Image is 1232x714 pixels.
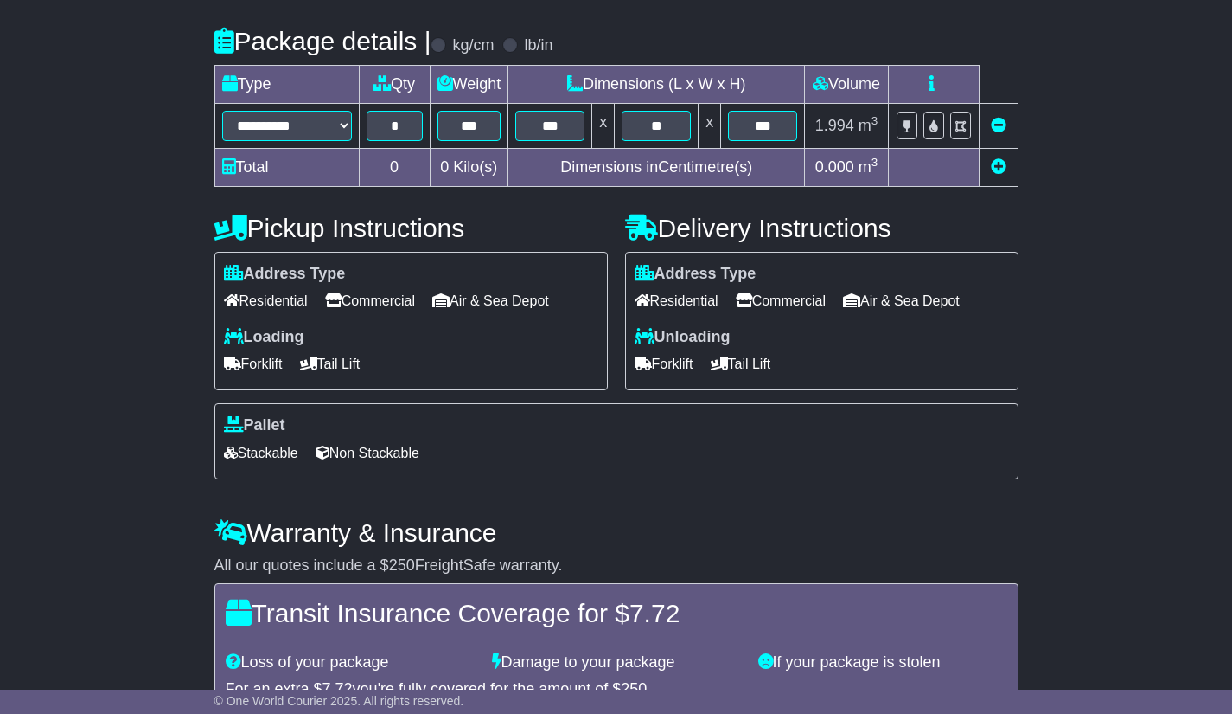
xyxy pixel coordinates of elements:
label: Unloading [635,328,731,347]
div: For an extra $ you're fully covered for the amount of $ . [226,680,1007,699]
a: Remove this item [991,117,1006,134]
td: Dimensions (L x W x H) [508,65,805,103]
span: Air & Sea Depot [432,287,549,314]
span: © One World Courier 2025. All rights reserved. [214,694,464,708]
div: If your package is stolen [750,653,1016,672]
td: Weight [430,65,508,103]
span: Tail Lift [711,351,771,377]
span: Tail Lift [300,351,361,377]
span: m [859,158,878,176]
sup: 3 [871,114,878,127]
sup: 3 [871,156,878,169]
td: 0 [359,148,430,186]
label: Pallet [224,416,285,435]
span: Stackable [224,440,298,466]
span: 7.72 [322,680,353,698]
label: lb/in [524,36,552,55]
span: Non Stackable [316,440,419,466]
div: Loss of your package [217,653,483,672]
h4: Pickup Instructions [214,214,608,242]
h4: Transit Insurance Coverage for $ [226,599,1007,627]
td: Volume [805,65,889,103]
span: 7.72 [629,599,680,627]
label: Address Type [635,265,756,284]
td: Qty [359,65,430,103]
span: Residential [635,287,718,314]
span: 0 [440,158,449,176]
div: All our quotes include a $ FreightSafe warranty. [214,556,1018,576]
h4: Package details | [214,27,431,55]
span: Residential [224,287,308,314]
label: Address Type [224,265,346,284]
span: 0.000 [815,158,854,176]
label: kg/cm [452,36,494,55]
span: 250 [389,556,415,574]
div: Damage to your package [483,653,750,672]
span: Commercial [325,287,415,314]
span: Air & Sea Depot [843,287,960,314]
span: Forklift [635,351,693,377]
span: Forklift [224,351,283,377]
td: x [592,103,615,148]
span: 1.994 [815,117,854,134]
span: Commercial [736,287,826,314]
a: Add new item [991,158,1006,176]
h4: Warranty & Insurance [214,518,1018,547]
label: Loading [224,328,304,347]
td: Total [214,148,359,186]
td: x [699,103,721,148]
td: Kilo(s) [430,148,508,186]
span: 250 [621,680,647,698]
td: Type [214,65,359,103]
td: Dimensions in Centimetre(s) [508,148,805,186]
h4: Delivery Instructions [625,214,1018,242]
span: m [859,117,878,134]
